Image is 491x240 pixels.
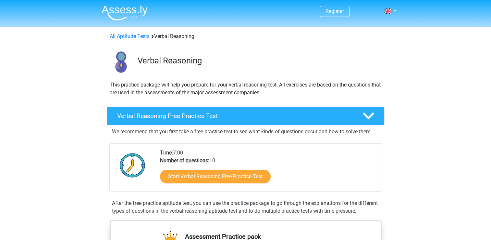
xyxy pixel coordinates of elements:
[102,5,148,20] img: Assessly
[138,56,379,66] h3: Verbal Reasoning
[110,81,382,97] p: This practice package will help you prepare for your verbal reasoning test. All exercises are bas...
[155,149,381,191] div: 7:00 10
[160,150,173,156] b: Time:
[109,199,382,215] div: After the free practice aptitude test, you can use the practice package to go through the explana...
[107,33,384,40] div: Verbal Reasoning
[107,48,135,76] img: verbal reasoning
[117,112,352,120] h4: Verbal Reasoning Free Practice Test
[104,107,387,125] a: Verbal Reasoning Free Practice Test
[325,8,344,14] a: Register
[116,149,149,181] img: Clock
[160,157,209,164] b: Number of questions:
[160,170,271,183] a: Start Verbal Reasoning Free Practice Test
[112,128,379,136] p: We recommend that you first take a free practice test to see what kinds of questions occur and ho...
[110,33,150,39] a: All Aptitude Tests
